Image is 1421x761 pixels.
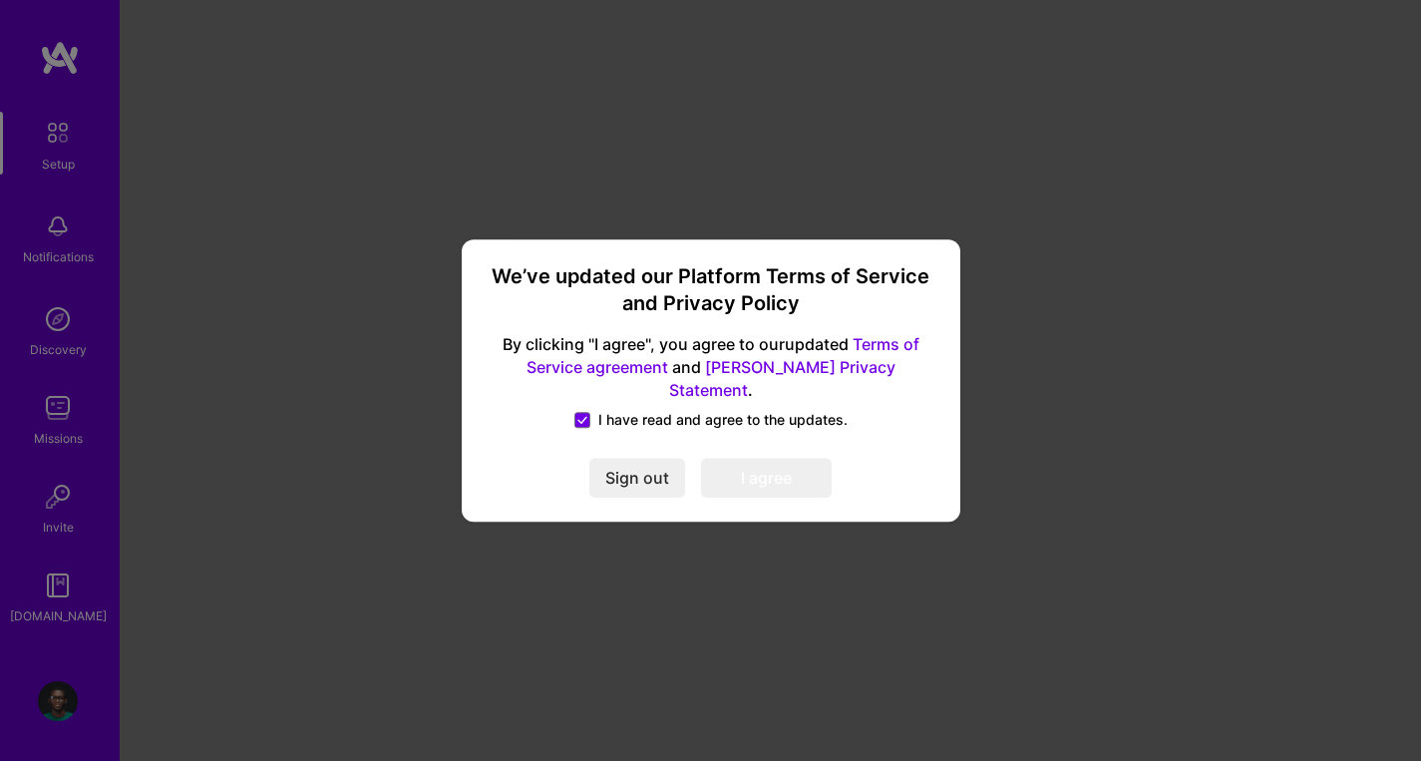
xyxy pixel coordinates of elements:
[486,334,936,403] span: By clicking "I agree", you agree to our updated and .
[598,410,848,430] span: I have read and agree to the updates.
[669,357,895,400] a: [PERSON_NAME] Privacy Statement
[701,458,832,498] button: I agree
[527,335,919,378] a: Terms of Service agreement
[589,458,685,498] button: Sign out
[486,263,936,318] h3: We’ve updated our Platform Terms of Service and Privacy Policy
